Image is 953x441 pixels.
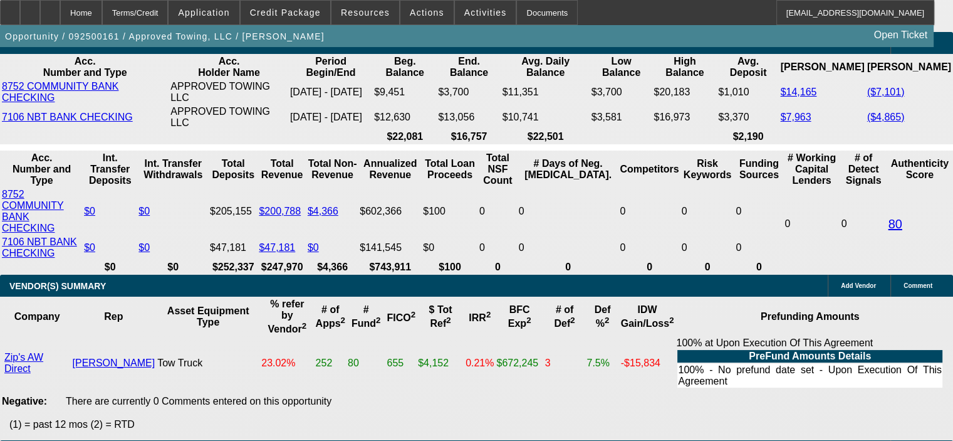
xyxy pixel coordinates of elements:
th: [PERSON_NAME] [867,55,952,79]
span: Comment [904,282,932,289]
sup: 2 [570,316,575,325]
th: $247,970 [258,261,305,274]
a: Open Ticket [869,24,932,46]
sup: 2 [446,316,450,325]
th: $0 [83,261,137,274]
b: IRR [469,312,491,323]
th: # of Detect Signals [841,152,887,187]
b: BFC Exp [508,304,531,329]
th: Total Non-Revenue [307,152,358,187]
th: Risk Keywords [681,152,734,187]
td: 0 [479,188,517,235]
th: Int. Transfer Deposits [83,152,137,187]
b: Prefunding Amounts [761,311,860,322]
th: Funding Sources [735,152,783,187]
button: Resources [331,1,399,24]
th: Acc. Number and Type [1,152,82,187]
a: $0 [138,242,150,253]
b: % refer by Vendor [268,299,307,334]
td: $672,245 [496,337,543,390]
b: # Fund [352,304,381,329]
b: Asset Equipment Type [167,306,249,327]
a: $0 [138,206,150,216]
span: Actions [410,8,444,18]
sup: 2 [411,310,415,319]
th: 0 [619,261,679,274]
a: Zip's AW Direct [4,352,43,374]
sup: 2 [526,316,531,325]
a: $0 [308,242,319,253]
a: $4,366 [308,206,338,216]
a: 8752 COMMUNITY BANK CHECKING [2,189,64,233]
span: 0 [784,218,790,229]
th: [PERSON_NAME] [779,55,865,79]
td: $3,581 [591,105,652,129]
span: Application [178,8,229,18]
th: # Working Capital Lenders [784,152,839,187]
a: $7,963 [780,112,811,122]
button: Application [169,1,239,24]
th: Low Balance [591,55,652,79]
b: PreFund Amounts Details [749,351,871,361]
a: $0 [84,206,95,216]
td: 0 [841,188,887,260]
th: $252,337 [209,261,257,274]
span: Activities [464,8,507,18]
th: Acc. Holder Name [170,55,288,79]
td: $3,700 [591,80,652,104]
sup: 2 [376,316,380,325]
td: 7.5% [586,337,618,390]
span: VENDOR(S) SUMMARY [9,281,106,291]
td: $10,741 [502,105,590,129]
span: Resources [341,8,390,18]
th: 0 [479,261,517,274]
td: 100% - No prefund date set - Upon Execution Of This Agreement [677,364,942,388]
sup: 2 [605,316,609,325]
th: Authenticity Score [887,152,952,187]
th: Sum of the Total NSF Count and Total Overdraft Fee Count from Ocrolus [479,152,517,187]
th: Total Loan Proceeds [422,152,477,187]
td: $16,973 [653,105,716,129]
b: Rep [104,311,123,322]
th: $4,366 [307,261,358,274]
td: 0 [735,188,783,235]
b: $ Tot Ref [429,304,452,329]
td: $12,630 [373,105,436,129]
td: $205,155 [209,188,257,235]
td: $13,056 [437,105,500,129]
b: Company [14,311,60,322]
td: $20,183 [653,80,716,104]
td: [DATE] - [DATE] [289,105,372,129]
button: Actions [400,1,454,24]
a: 8752 COMMUNITY BANK CHECKING [2,81,118,103]
b: # of Def [554,304,575,329]
td: 0.21% [465,337,494,390]
td: $3,370 [717,105,778,129]
sup: 2 [486,310,491,319]
div: 100% at Upon Execution Of This Agreement [676,337,944,389]
span: Credit Package [250,8,321,18]
th: 0 [735,261,783,274]
sup: 2 [669,316,674,325]
th: $2,190 [717,130,778,143]
th: Total Deposits [209,152,257,187]
b: Negative: [2,396,47,406]
div: $141,545 [360,242,420,253]
th: Int. Transfer Withdrawals [138,152,208,187]
td: 23.02% [261,337,313,390]
td: Tow Truck [157,337,259,390]
a: 7106 NBT BANK CHECKING [2,236,77,258]
th: End. Balance [437,55,500,79]
span: There are currently 0 Comments entered on this opportunity [66,396,331,406]
th: Acc. Number and Type [1,55,169,79]
th: $22,501 [502,130,590,143]
p: (1) = past 12 mos (2) = RTD [9,419,953,430]
td: $47,181 [209,236,257,260]
td: $3,700 [437,80,500,104]
span: Add Vendor [841,282,876,289]
th: 0 [518,261,618,274]
a: $200,788 [259,206,301,216]
b: # of Apps [316,304,345,329]
td: APPROVED TOWING LLC [170,105,288,129]
td: $4,152 [417,337,464,390]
